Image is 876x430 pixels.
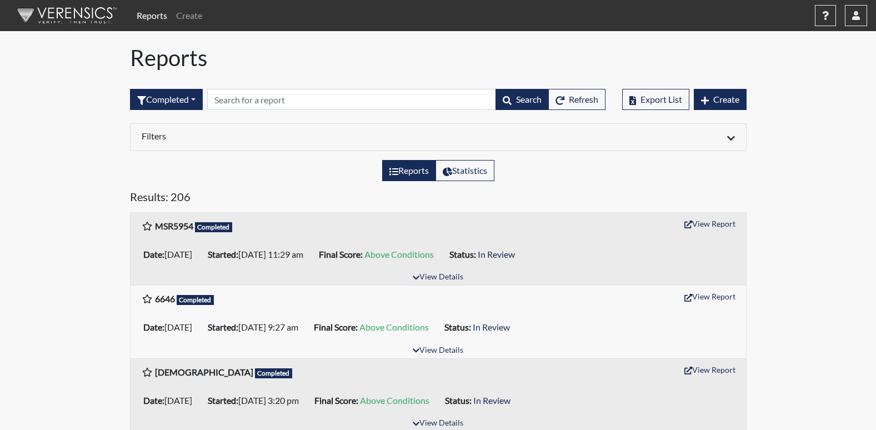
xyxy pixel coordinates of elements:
button: Refresh [548,89,605,110]
b: 6646 [155,293,175,304]
b: Started: [208,322,238,332]
button: View Report [679,215,740,232]
button: Search [495,89,549,110]
button: View Report [679,361,740,378]
button: View Report [679,288,740,305]
span: In Review [473,322,510,332]
button: Completed [130,89,203,110]
span: Completed [195,222,233,232]
button: Create [694,89,747,110]
span: Above Conditions [360,395,429,406]
div: Click to expand/collapse filters [133,131,743,144]
h6: Filters [142,131,430,141]
b: Final Score: [319,249,363,259]
input: Search by Registration ID, Interview Number, or Investigation Name. [207,89,496,110]
span: In Review [473,395,510,406]
li: [DATE] 11:29 am [203,246,314,263]
span: Above Conditions [359,322,429,332]
b: Status: [449,249,476,259]
span: Create [713,94,739,104]
label: View the list of reports [382,160,436,181]
button: Export List [622,89,689,110]
b: MSR5954 [155,221,193,231]
button: View Details [408,343,468,358]
b: Date: [143,395,164,406]
li: [DATE] [139,246,203,263]
b: Date: [143,322,164,332]
label: View statistics about completed interviews [436,160,494,181]
b: Started: [208,249,238,259]
li: [DATE] [139,318,203,336]
li: [DATE] [139,392,203,409]
span: Completed [255,368,293,378]
b: Final Score: [314,395,358,406]
li: [DATE] 9:27 am [203,318,309,336]
div: Filter by interview status [130,89,203,110]
span: Refresh [569,94,598,104]
a: Reports [132,4,172,27]
b: Status: [445,395,472,406]
b: Status: [444,322,471,332]
span: Above Conditions [364,249,434,259]
span: Export List [640,94,682,104]
b: Final Score: [314,322,358,332]
span: Search [516,94,542,104]
a: Create [172,4,207,27]
b: [DEMOGRAPHIC_DATA] [155,367,253,377]
h1: Reports [130,44,747,71]
span: In Review [478,249,515,259]
button: View Details [408,270,468,285]
b: Date: [143,249,164,259]
span: Completed [177,295,214,305]
b: Started: [208,395,238,406]
li: [DATE] 3:20 pm [203,392,310,409]
h5: Results: 206 [130,190,747,208]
